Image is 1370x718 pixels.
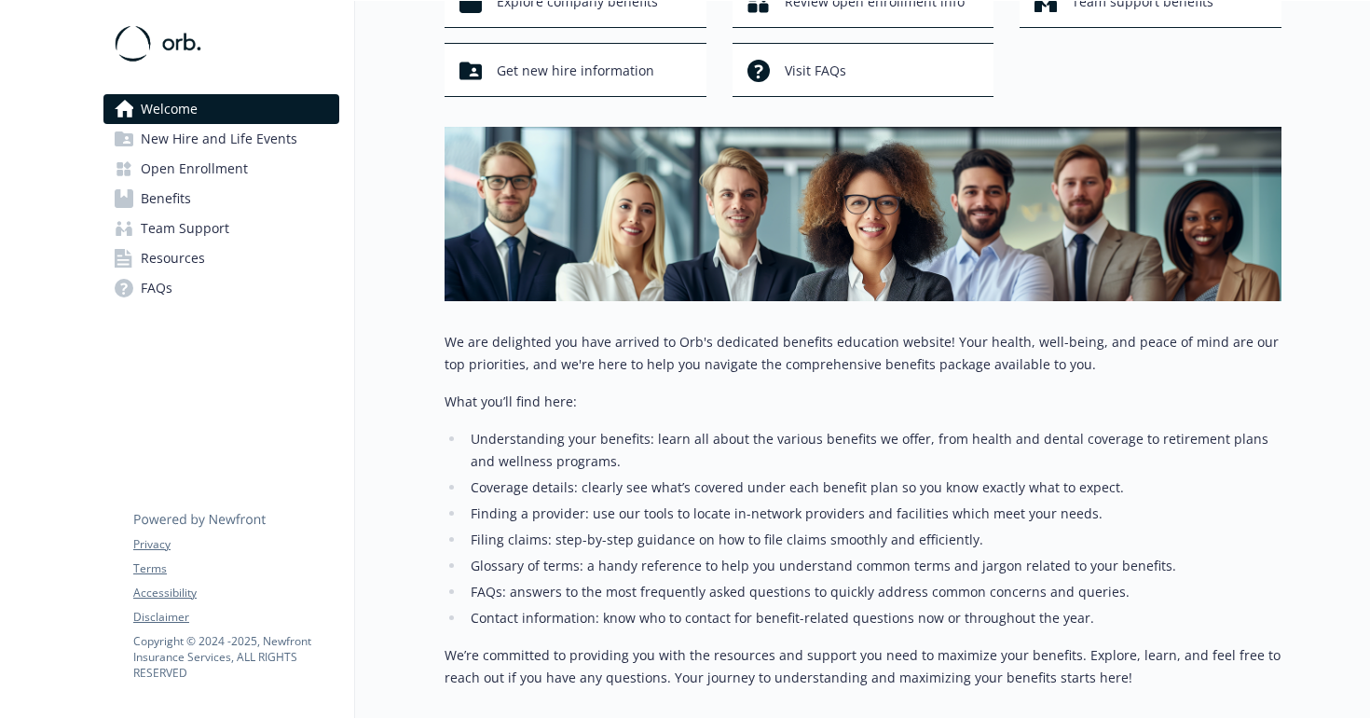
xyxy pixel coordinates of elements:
li: Contact information: know who to contact for benefit-related questions now or throughout the year. [465,607,1281,629]
span: FAQs [141,273,172,303]
a: Welcome [103,94,339,124]
a: Accessibility [133,585,338,601]
a: Team Support [103,214,339,243]
li: Understanding your benefits: learn all about the various benefits we offer, from health and denta... [465,428,1281,473]
span: Open Enrollment [141,154,248,184]
span: Welcome [141,94,198,124]
button: Visit FAQs [733,43,994,97]
a: Resources [103,243,339,273]
a: FAQs [103,273,339,303]
span: Resources [141,243,205,273]
button: Get new hire information [445,43,706,97]
span: Team Support [141,214,229,243]
img: overview page banner [445,127,1281,301]
span: New Hire and Life Events [141,124,297,154]
p: Copyright © 2024 - 2025 , Newfront Insurance Services, ALL RIGHTS RESERVED [133,633,338,681]
p: What you’ll find here: [445,391,1281,413]
li: Finding a provider: use our tools to locate in-network providers and facilities which meet your n... [465,503,1281,525]
a: Benefits [103,184,339,214]
a: Disclaimer [133,609,338,626]
li: Coverage details: clearly see what’s covered under each benefit plan so you know exactly what to ... [465,476,1281,499]
p: We are delighted you have arrived to Orb's dedicated benefits education website! Your health, wel... [445,331,1281,376]
p: We’re committed to providing you with the resources and support you need to maximize your benefit... [445,644,1281,689]
span: Visit FAQs [785,53,846,89]
a: Terms [133,560,338,577]
span: Benefits [141,184,191,214]
li: Filing claims: step-by-step guidance on how to file claims smoothly and efficiently. [465,529,1281,551]
span: Get new hire information [497,53,654,89]
a: New Hire and Life Events [103,124,339,154]
a: Open Enrollment [103,154,339,184]
li: Glossary of terms: a handy reference to help you understand common terms and jargon related to yo... [465,555,1281,577]
a: Privacy [133,536,338,553]
li: FAQs: answers to the most frequently asked questions to quickly address common concerns and queries. [465,581,1281,603]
